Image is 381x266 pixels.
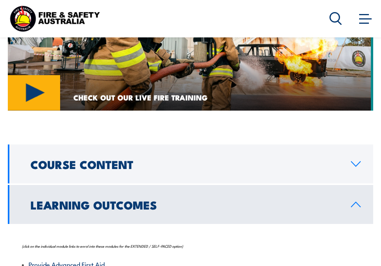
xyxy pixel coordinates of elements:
[8,144,373,183] a: Course Content
[73,94,208,101] span: CHECK OUT OUR LIVE FIRE TRAINING
[22,243,183,248] span: (click on the individual module links to enrol into these modules for the EXTENDED / SELF-PACED o...
[8,185,373,224] a: Learning Outcomes
[30,199,338,210] h2: Learning Outcomes
[30,159,338,169] h2: Course Content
